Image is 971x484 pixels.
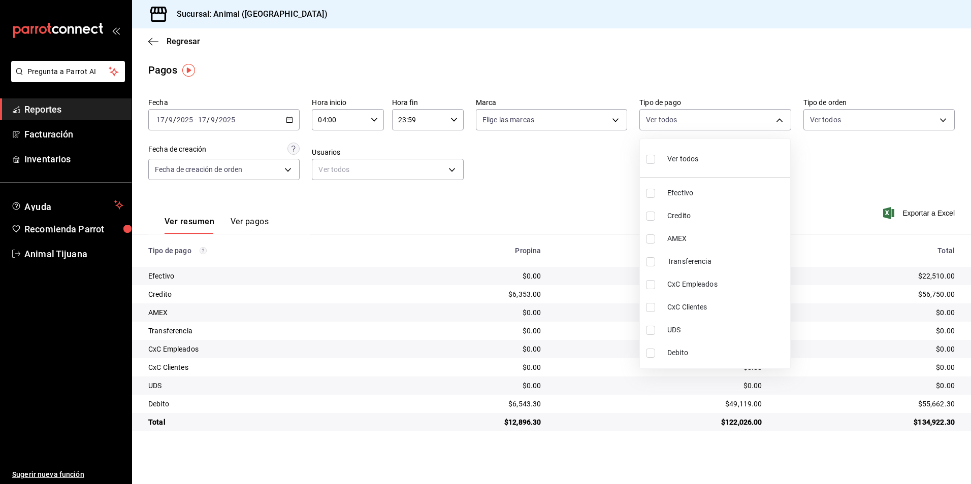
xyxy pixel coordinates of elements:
span: Credito [667,211,786,221]
span: CxC Empleados [667,279,786,290]
span: AMEX [667,233,786,244]
span: UDS [667,325,786,335]
span: Ver todos [667,154,698,164]
span: CxC Clientes [667,302,786,313]
span: Transferencia [667,256,786,267]
img: Tooltip marker [182,64,195,77]
span: Efectivo [667,188,786,198]
span: Debito [667,348,786,358]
